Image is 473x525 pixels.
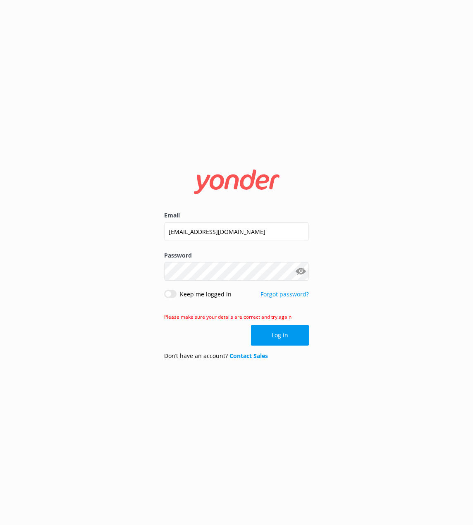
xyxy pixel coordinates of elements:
label: Password [164,251,309,260]
span: Please make sure your details are correct and try again [164,313,291,320]
label: Keep me logged in [180,290,232,299]
a: Contact Sales [229,352,268,360]
button: Show password [292,263,309,280]
input: user@emailaddress.com [164,222,309,241]
label: Email [164,211,309,220]
p: Don’t have an account? [164,351,268,360]
button: Log in [251,325,309,346]
a: Forgot password? [260,290,309,298]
